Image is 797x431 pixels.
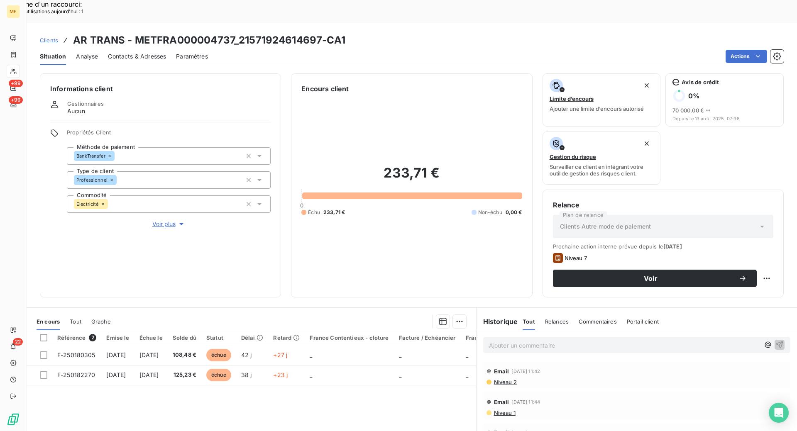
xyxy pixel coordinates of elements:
button: Voir plus [67,219,271,229]
span: F-250180305 [57,351,95,358]
div: Référence [57,334,96,341]
span: Depuis le 13 août 2025, 07:38 [672,116,777,121]
span: Niveau 1 [493,409,516,416]
h6: Relance [553,200,773,210]
span: Portail client [627,318,659,325]
span: En cours [37,318,60,325]
span: Aucun [67,107,85,115]
span: [DATE] 11:42 [511,369,540,374]
span: +99 [9,80,23,87]
span: Tout [523,318,535,325]
span: _ [466,371,468,378]
span: [DATE] [663,243,682,250]
span: _ [310,371,312,378]
input: Ajouter une valeur [115,152,121,160]
span: [DATE] [139,371,159,378]
span: Clients [40,37,58,44]
span: Niveau 2 [493,379,517,385]
span: Gestionnaires [67,100,104,107]
input: Ajouter une valeur [117,176,123,184]
h3: AR TRANS - METFRA000004737_21571924614697-CA1 [73,33,345,48]
div: Retard [273,334,300,341]
span: [DATE] [106,351,126,358]
span: 70 000,00 € [672,107,704,114]
div: Facture / Echéancier [399,334,456,341]
span: Clients Autre mode de paiement [560,222,651,231]
div: Échue le [139,334,163,341]
a: Clients [40,36,58,44]
h6: Encours client [301,84,349,94]
span: 125,23 € [173,371,196,379]
span: Voir plus [152,220,186,228]
span: _ [310,351,312,358]
button: Limite d’encoursAjouter une limite d’encours autorisé [543,73,661,127]
span: Prochaine action interne prévue depuis le [553,243,773,250]
span: F-250182270 [57,371,95,378]
span: _ [466,351,468,358]
span: Relances [545,318,569,325]
span: Paramètres [176,52,208,61]
span: _ [399,371,401,378]
span: 108,48 € [173,351,196,359]
div: Émise le [106,334,129,341]
button: Actions [726,50,767,63]
span: [DATE] [139,351,159,358]
span: échue [206,369,231,381]
div: Délai [241,334,264,341]
span: Surveiller ce client en intégrant votre outil de gestion des risques client. [550,163,654,177]
span: +99 [9,96,23,104]
span: [DATE] 11:44 [511,399,540,404]
h6: 0 % [688,92,699,100]
button: Gestion du risqueSurveiller ce client en intégrant votre outil de gestion des risques client. [543,131,661,185]
span: Analyse [76,52,98,61]
span: BankTransfer [76,153,105,158]
span: +27 j [273,351,287,358]
span: Ajouter une limite d’encours autorisé [550,105,644,112]
div: France Contentieux - cloture [310,334,389,341]
span: Email [494,399,509,405]
span: Gestion du risque [550,153,596,160]
img: Logo LeanPay [7,413,20,426]
input: Ajouter une valeur [108,200,115,208]
div: Open Intercom Messenger [769,403,789,423]
span: Non-échu [478,209,502,216]
span: 2 [89,334,96,341]
span: Propriétés Client [67,129,271,141]
span: Électricité [76,202,99,207]
div: Statut [206,334,231,341]
span: Situation [40,52,66,61]
span: Contacts & Adresses [108,52,166,61]
span: Niveau 7 [565,255,587,261]
span: 0 [300,202,303,209]
span: échue [206,349,231,361]
span: Email [494,368,509,375]
span: Limite d’encours [550,95,594,102]
span: 38 j [241,371,252,378]
h6: Informations client [50,84,271,94]
span: [DATE] [106,371,126,378]
span: Voir [563,275,738,282]
span: Tout [70,318,81,325]
h6: Historique [477,317,518,326]
div: France Contentieux - ouverture [466,334,552,341]
span: Échu [308,209,320,216]
div: Solde dû [173,334,196,341]
span: +23 j [273,371,288,378]
span: Avis de crédit [682,79,719,85]
span: 233,71 € [323,209,345,216]
button: Voir [553,270,757,287]
h2: 233,71 € [301,165,522,190]
span: Professionnel [76,178,108,183]
span: 22 [13,338,23,346]
span: Graphe [91,318,111,325]
span: 0,00 € [506,209,522,216]
span: _ [399,351,401,358]
span: Commentaires [579,318,617,325]
span: 42 j [241,351,252,358]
